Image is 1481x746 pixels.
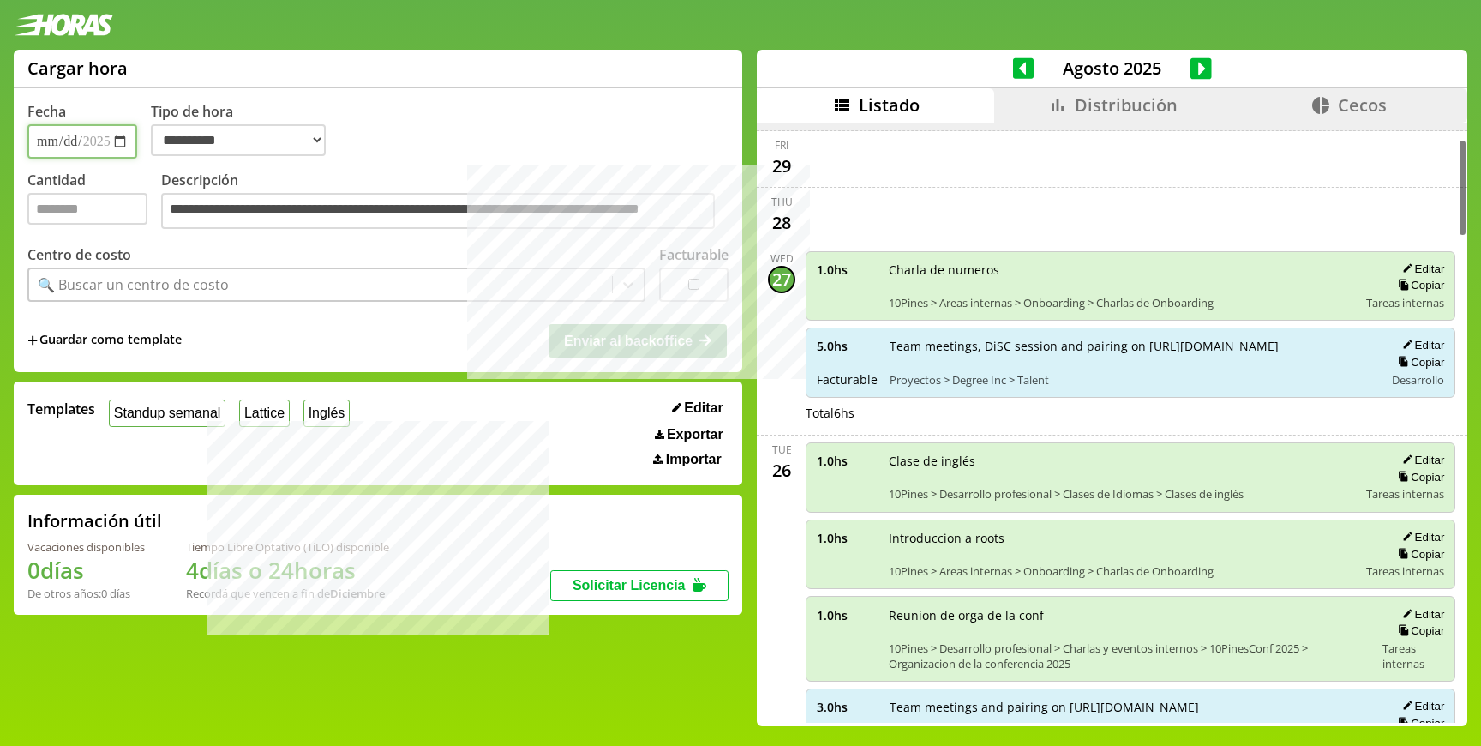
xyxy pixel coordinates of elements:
span: Team meetings, DiSC session and pairing on [URL][DOMAIN_NAME] [890,338,1372,354]
span: Solicitar Licencia [573,578,686,593]
span: Tareas internas [1382,641,1445,671]
span: Templates [27,400,95,418]
span: 3.0 hs [817,699,878,715]
div: Total 6 hs [806,405,1455,421]
div: 29 [768,153,795,180]
button: Standup semanal [109,400,225,426]
span: Distribución [1075,93,1178,117]
span: Tareas internas [1366,563,1444,579]
button: Copiar [1393,623,1444,638]
button: Copiar [1393,278,1444,292]
span: Team meetings and pairing on [URL][DOMAIN_NAME] [890,699,1372,715]
label: Facturable [659,245,729,264]
span: Charla de numeros [889,262,1354,278]
select: Tipo de hora [151,124,326,156]
span: Clase de inglés [889,453,1354,469]
label: Fecha [27,102,66,121]
button: Inglés [303,400,350,426]
div: 🔍 Buscar un centro de costo [38,275,229,294]
button: Editar [1397,699,1444,713]
button: Editar [1397,607,1444,622]
button: Copiar [1393,355,1444,370]
span: 10Pines > Desarrollo profesional > Clases de Idiomas > Clases de inglés [889,486,1354,502]
button: Copiar [1393,547,1444,562]
span: 1.0 hs [817,453,877,469]
span: Importar [666,452,722,467]
div: Vacaciones disponibles [27,539,145,555]
span: Listado [859,93,920,117]
div: scrollable content [757,123,1467,724]
span: Cecos [1338,93,1387,117]
div: De otros años: 0 días [27,586,145,601]
span: Introduccion a roots [889,530,1354,546]
button: Editar [1397,453,1444,467]
h1: 4 días o 24 horas [186,555,389,586]
div: 28 [768,209,795,237]
div: Recordá que vencen a fin de [186,586,389,601]
span: Editar [684,400,723,416]
span: Reunion de orga de la conf [889,607,1370,623]
button: Editar [1397,338,1444,352]
span: Agosto 2025 [1034,57,1190,80]
button: Editar [1397,530,1444,544]
span: 10Pines > Desarrollo profesional > Charlas y eventos internos > 10PinesConf 2025 > Organizacion d... [889,641,1370,671]
span: 10Pines > Areas internas > Onboarding > Charlas de Onboarding [889,563,1354,579]
label: Tipo de hora [151,102,339,159]
label: Cantidad [27,171,161,233]
button: Lattice [239,400,290,426]
button: Editar [667,400,729,417]
b: Diciembre [330,586,385,601]
label: Descripción [161,171,729,233]
img: logotipo [14,14,113,36]
button: Exportar [650,426,729,443]
span: Desarrollo [1392,372,1444,388]
div: Thu [771,195,793,209]
span: Tareas internas [1366,486,1444,502]
span: Tareas internas [1366,295,1444,310]
div: Tue [772,442,792,457]
div: Tiempo Libre Optativo (TiLO) disponible [186,539,389,555]
div: Wed [770,251,794,266]
span: + [27,331,38,350]
div: 26 [768,457,795,484]
textarea: Descripción [161,193,715,229]
div: Fri [775,138,788,153]
h1: 0 días [27,555,145,586]
button: Editar [1397,262,1444,276]
h1: Cargar hora [27,57,128,80]
span: 1.0 hs [817,607,877,623]
label: Centro de costo [27,245,131,264]
span: Proyectos > Degree Inc > Talent [890,372,1372,388]
span: Exportar [667,427,723,442]
span: +Guardar como template [27,331,182,350]
input: Cantidad [27,193,147,225]
div: 27 [768,266,795,293]
span: 1.0 hs [817,262,877,278]
span: 1.0 hs [817,530,877,546]
button: Copiar [1393,716,1444,731]
button: Solicitar Licencia [550,570,729,601]
span: Facturable [817,371,878,388]
span: 5.0 hs [817,338,878,354]
span: 10Pines > Areas internas > Onboarding > Charlas de Onboarding [889,295,1354,310]
button: Copiar [1393,470,1444,484]
h2: Información útil [27,509,162,532]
